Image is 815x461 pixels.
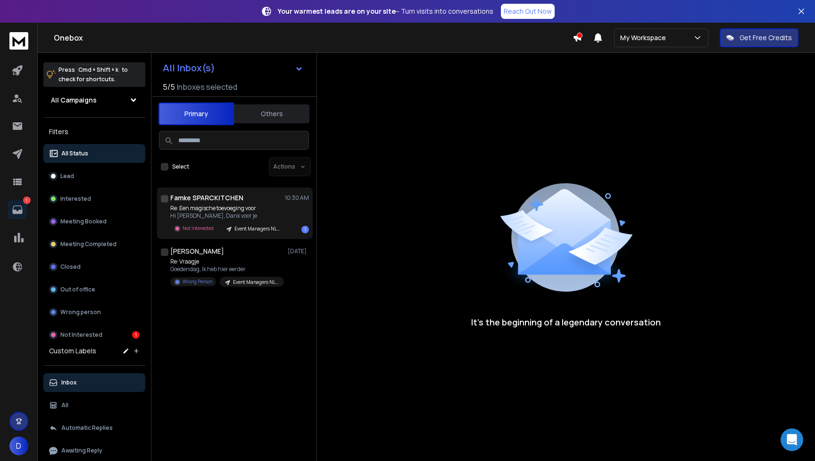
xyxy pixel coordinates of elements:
span: Cmd + Shift + k [77,64,120,75]
p: [DATE] [288,248,309,255]
img: logo [9,32,28,50]
p: Automatic Replies [61,424,113,432]
button: All Status [43,144,145,163]
h3: Inboxes selected [177,81,237,93]
button: Inbox [43,373,145,392]
h1: All Campaigns [51,95,97,105]
button: Lead [43,167,145,186]
a: 1 [8,200,27,219]
p: My Workspace [620,33,670,43]
button: Not Interested1 [43,325,145,344]
div: Open Intercom Messenger [781,428,803,451]
button: Others [234,103,309,124]
h1: All Inbox(s) [163,63,215,73]
button: Awaiting Reply [43,441,145,460]
p: Wrong person [60,308,101,316]
button: Meeting Completed [43,235,145,254]
p: It’s the beginning of a legendary conversation [471,316,661,329]
p: Meeting Booked [60,218,107,225]
a: Reach Out Now [501,4,555,19]
p: – Turn visits into conversations [278,7,493,16]
p: Not Interested [60,331,102,339]
p: 10:30 AM [285,194,309,202]
p: Get Free Credits [740,33,792,43]
p: All [61,401,68,409]
button: D [9,436,28,455]
p: Awaiting Reply [61,447,102,454]
p: All Status [61,150,88,157]
strong: Your warmest leads are on your site [278,7,396,16]
button: All [43,396,145,415]
p: Event Managers NL [DATE] [234,225,280,232]
p: Hi [PERSON_NAME], Dank voor je [170,212,283,220]
span: 5 / 5 [163,81,175,93]
h3: Filters [43,125,145,138]
button: Wrong person [43,303,145,322]
p: Event Managers NL [DATE] [233,279,278,286]
div: 1 [132,331,140,339]
h1: Onebox [54,32,573,43]
p: Out of office [60,286,95,293]
p: Closed [60,263,81,271]
button: Meeting Booked [43,212,145,231]
h3: Custom Labels [49,346,96,356]
p: Reach Out Now [504,7,552,16]
p: Re: Een magische toevoeging voor [170,205,283,212]
p: 1 [23,196,31,204]
button: Closed [43,257,145,276]
h1: Famke SPARCKITCHEN [170,193,243,203]
button: Get Free Credits [720,28,798,47]
button: Automatic Replies [43,418,145,437]
h1: [PERSON_NAME] [170,247,224,256]
label: Select [172,163,189,171]
p: Lead [60,172,74,180]
button: Out of office [43,280,145,299]
div: 1 [301,226,309,233]
p: Not Interested [183,225,214,232]
p: Interested [60,195,91,203]
button: Primary [158,102,234,125]
button: All Inbox(s) [155,59,311,77]
button: All Campaigns [43,91,145,110]
p: Press to check for shortcuts. [58,65,128,84]
p: Goedendag, Ik heb hier eerder [170,265,283,273]
p: Re: Vraagje [170,258,283,265]
button: Interested [43,189,145,208]
p: Wrong Person [183,278,212,285]
p: Inbox [61,379,77,386]
p: Meeting Completed [60,240,116,248]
